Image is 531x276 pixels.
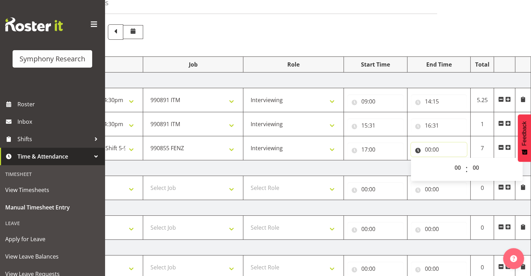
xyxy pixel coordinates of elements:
a: Apply for Leave [2,230,103,248]
input: Click to select... [347,94,404,108]
input: Click to select... [411,222,467,236]
span: Shifts [17,134,91,144]
div: Job [147,60,240,69]
input: Click to select... [411,94,467,108]
div: Total [474,60,490,69]
td: [DATE] [43,160,531,176]
span: Inbox [17,116,101,127]
span: Roster [17,99,101,109]
td: [DATE] [43,72,531,88]
div: Start Time [347,60,404,69]
input: Click to select... [347,143,404,156]
div: End Time [411,60,467,69]
div: Symphony Research [20,54,85,64]
button: Feedback - Show survey [518,114,531,162]
div: Role [247,60,340,69]
div: Timesheet [2,167,103,181]
td: 5.25 [471,88,494,112]
span: Feedback [521,121,528,146]
div: Leave [2,216,103,230]
td: 0 [471,176,494,200]
span: : [465,161,468,178]
span: Apply for Leave [5,234,99,244]
input: Click to select... [347,118,404,132]
input: Click to select... [347,222,404,236]
span: Time & Attendance [17,151,91,162]
a: View Leave Balances [2,248,103,265]
span: View Leave Balances [5,251,99,262]
td: [DATE] [43,200,531,216]
td: 0 [471,216,494,240]
input: Click to select... [347,182,404,196]
input: Click to select... [347,262,404,276]
input: Click to select... [411,182,467,196]
input: Click to select... [411,262,467,276]
a: Manual Timesheet Entry [2,199,103,216]
span: View Timesheets [5,185,99,195]
input: Click to select... [411,118,467,132]
td: 1 [471,112,494,136]
a: View Timesheets [2,181,103,199]
input: Click to select... [411,143,467,156]
img: Rosterit website logo [5,17,63,31]
img: help-xxl-2.png [510,255,517,262]
span: Manual Timesheet Entry [5,202,99,213]
td: 7 [471,136,494,160]
td: [DATE] [43,240,531,255]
